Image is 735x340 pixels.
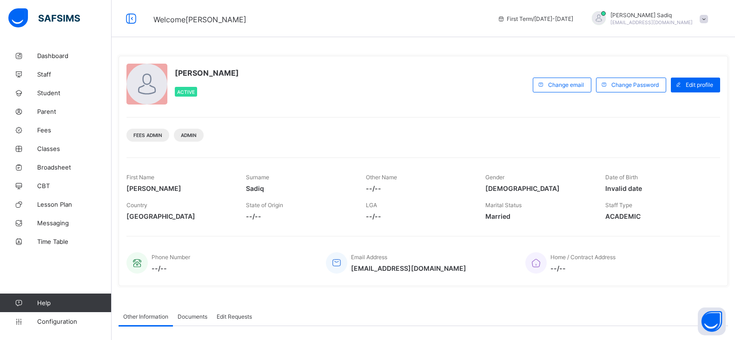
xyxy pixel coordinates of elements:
span: Fees Admin [133,132,162,138]
span: --/-- [246,212,351,220]
span: [GEOGRAPHIC_DATA] [126,212,232,220]
span: Active [177,89,195,95]
span: Admin [181,132,197,138]
div: AbubakarSadiq [583,11,713,26]
span: Fees [37,126,112,134]
span: --/-- [366,184,471,192]
span: Married [485,212,591,220]
span: Marital Status [485,202,522,209]
span: Classes [37,145,112,152]
span: First Name [126,174,154,181]
span: Edit profile [686,81,713,88]
span: session/term information [497,15,573,22]
span: Parent [37,108,112,115]
span: Configuration [37,318,111,325]
span: Invalid date [605,184,711,192]
span: Help [37,299,111,307]
span: --/-- [366,212,471,220]
span: Change Password [611,81,659,88]
span: --/-- [152,264,190,272]
span: Messaging [37,219,112,227]
span: [PERSON_NAME] [175,68,239,78]
span: Date of Birth [605,174,638,181]
span: Edit Requests [217,313,252,320]
span: Change email [548,81,584,88]
span: [EMAIL_ADDRESS][DOMAIN_NAME] [610,20,693,25]
button: Open asap [698,307,726,335]
span: Student [37,89,112,97]
span: Gender [485,174,504,181]
img: safsims [8,8,80,28]
span: Welcome [PERSON_NAME] [153,15,246,24]
span: Home / Contract Address [550,254,616,261]
span: Dashboard [37,52,112,59]
span: [PERSON_NAME] [126,184,232,192]
span: Lesson Plan [37,201,112,208]
span: [PERSON_NAME] Sadiq [610,12,693,19]
span: Documents [178,313,207,320]
span: Staff Type [605,202,632,209]
span: Other Information [123,313,168,320]
span: Phone Number [152,254,190,261]
span: LGA [366,202,377,209]
span: Email Address [351,254,387,261]
span: [EMAIL_ADDRESS][DOMAIN_NAME] [351,264,466,272]
span: [DEMOGRAPHIC_DATA] [485,184,591,192]
span: State of Origin [246,202,283,209]
span: --/-- [550,264,616,272]
span: Other Name [366,174,397,181]
span: Surname [246,174,269,181]
span: CBT [37,182,112,190]
span: Broadsheet [37,163,112,171]
span: Country [126,202,147,209]
span: ACADEMIC [605,212,711,220]
span: Staff [37,71,112,78]
span: Time Table [37,238,112,245]
span: Sadiq [246,184,351,192]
